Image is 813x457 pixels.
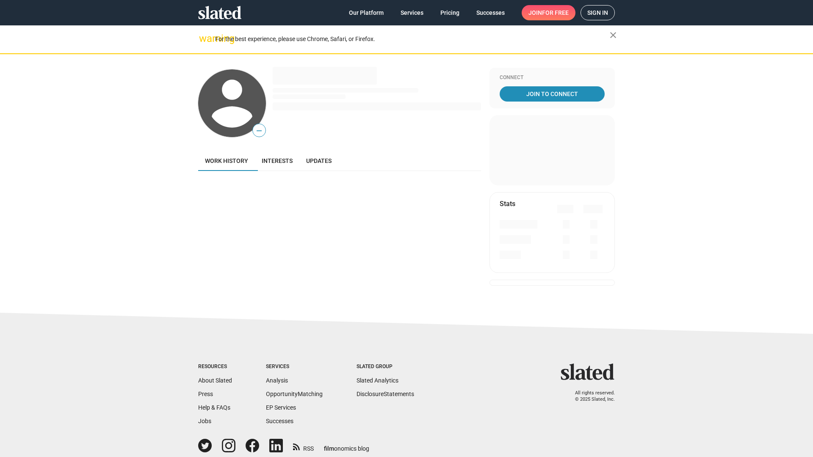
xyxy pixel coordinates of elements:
a: EP Services [266,404,296,411]
a: Work history [198,151,255,171]
mat-icon: warning [199,33,209,44]
span: Interests [262,157,293,164]
span: Join To Connect [501,86,603,102]
a: Join To Connect [500,86,605,102]
span: Pricing [440,5,459,20]
span: — [253,125,265,136]
a: Services [394,5,430,20]
a: Press [198,391,213,397]
a: Our Platform [342,5,390,20]
a: filmonomics blog [324,438,369,453]
a: Jobs [198,418,211,424]
a: DisclosureStatements [357,391,414,397]
a: Successes [470,5,512,20]
span: Our Platform [349,5,384,20]
a: Successes [266,418,293,424]
div: Services [266,363,323,370]
span: Successes [476,5,505,20]
div: Resources [198,363,232,370]
a: Analysis [266,377,288,384]
a: OpportunityMatching [266,391,323,397]
span: film [324,445,334,452]
span: Join [528,5,569,20]
span: for free [542,5,569,20]
a: Help & FAQs [198,404,230,411]
span: Work history [205,157,248,164]
span: Sign in [587,6,608,20]
div: Slated Group [357,363,414,370]
a: Pricing [434,5,466,20]
mat-card-title: Stats [500,199,515,208]
div: For the best experience, please use Chrome, Safari, or Firefox. [215,33,610,45]
a: Updates [299,151,338,171]
a: Slated Analytics [357,377,398,384]
span: Updates [306,157,332,164]
p: All rights reserved. © 2025 Slated, Inc. [566,390,615,402]
mat-icon: close [608,30,618,40]
a: About Slated [198,377,232,384]
a: RSS [293,440,314,453]
a: Joinfor free [522,5,575,20]
div: Connect [500,74,605,81]
span: Services [401,5,423,20]
a: Sign in [581,5,615,20]
a: Interests [255,151,299,171]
